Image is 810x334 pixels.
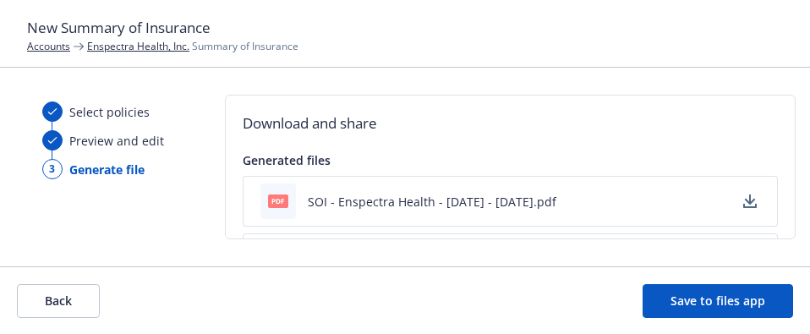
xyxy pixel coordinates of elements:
span: Generate file [69,161,145,178]
a: Enspectra Health, Inc. [87,39,189,53]
h1: New Summary of Insurance [27,17,783,39]
span: Preview and edit [69,132,164,150]
h2: Download and share [243,112,778,134]
div: 3 [42,159,63,179]
span: Generated files [243,152,331,168]
span: Select policies [69,103,150,121]
span: Summary of Insurance [87,39,298,53]
span: pdf [268,194,288,207]
button: Save to files app [643,284,793,318]
button: SOI - Enspectra Health - [DATE] - [DATE].pdf [308,193,556,211]
button: Back [17,284,100,318]
a: Accounts [27,39,70,53]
